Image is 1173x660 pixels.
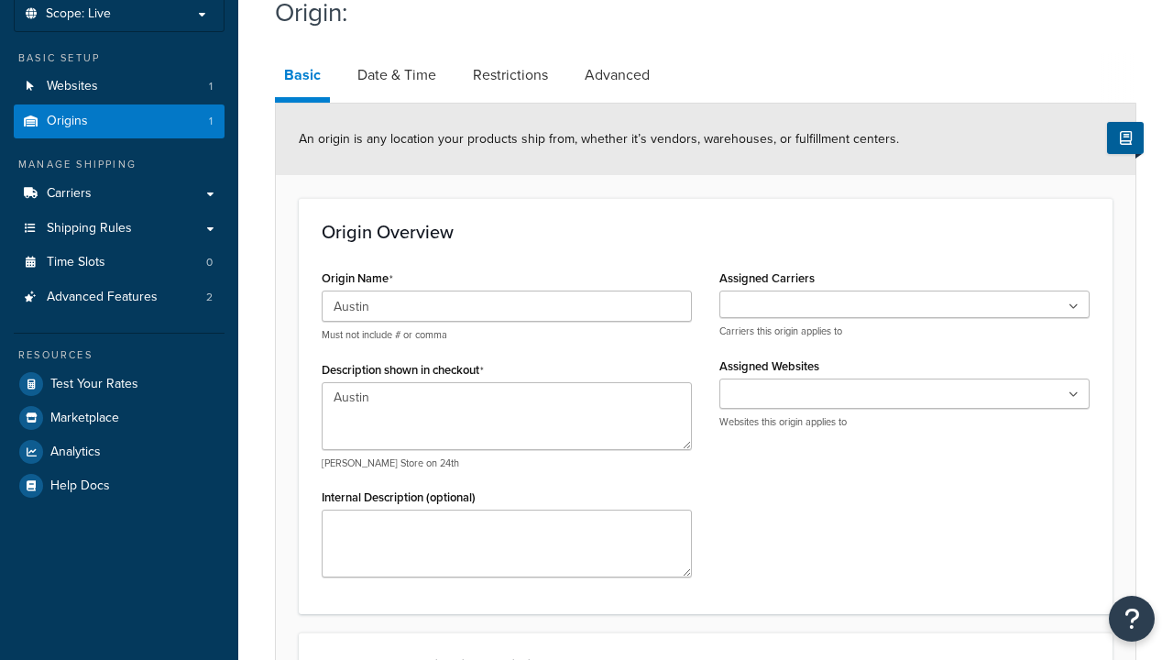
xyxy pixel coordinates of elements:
[14,50,225,66] div: Basic Setup
[1109,596,1155,642] button: Open Resource Center
[14,157,225,172] div: Manage Shipping
[576,53,659,97] a: Advanced
[14,104,225,138] a: Origins1
[14,246,225,280] li: Time Slots
[50,478,110,494] span: Help Docs
[322,222,1090,242] h3: Origin Overview
[47,186,92,202] span: Carriers
[464,53,557,97] a: Restrictions
[14,104,225,138] li: Origins
[719,359,819,373] label: Assigned Websites
[14,70,225,104] a: Websites1
[50,411,119,426] span: Marketplace
[14,280,225,314] a: Advanced Features2
[719,271,815,285] label: Assigned Carriers
[47,255,105,270] span: Time Slots
[14,70,225,104] li: Websites
[322,456,692,470] p: [PERSON_NAME] Store on 24th
[14,246,225,280] a: Time Slots0
[14,368,225,401] a: Test Your Rates
[47,221,132,236] span: Shipping Rules
[322,328,692,342] p: Must not include # or comma
[322,363,484,378] label: Description shown in checkout
[50,445,101,460] span: Analytics
[50,377,138,392] span: Test Your Rates
[209,114,213,129] span: 1
[14,435,225,468] a: Analytics
[14,401,225,434] a: Marketplace
[299,129,899,148] span: An origin is any location your products ship from, whether it’s vendors, warehouses, or fulfillme...
[1107,122,1144,154] button: Show Help Docs
[14,280,225,314] li: Advanced Features
[14,347,225,363] div: Resources
[322,271,393,286] label: Origin Name
[348,53,445,97] a: Date & Time
[719,415,1090,429] p: Websites this origin applies to
[14,177,225,211] a: Carriers
[206,255,213,270] span: 0
[46,6,111,22] span: Scope: Live
[322,490,476,504] label: Internal Description (optional)
[206,290,213,305] span: 2
[719,324,1090,338] p: Carriers this origin applies to
[47,79,98,94] span: Websites
[47,114,88,129] span: Origins
[14,212,225,246] a: Shipping Rules
[275,53,330,103] a: Basic
[209,79,213,94] span: 1
[47,290,158,305] span: Advanced Features
[14,469,225,502] a: Help Docs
